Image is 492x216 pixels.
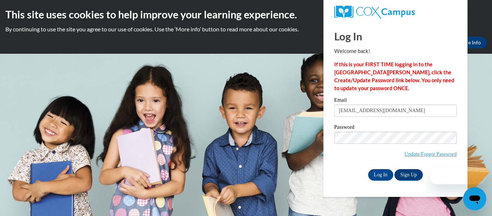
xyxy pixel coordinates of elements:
a: Sign Up [394,169,422,181]
p: By continuing to use the site you agree to our use of cookies. Use the ‘More info’ button to read... [5,25,487,33]
iframe: Button to launch messaging window [463,187,486,210]
label: Email [334,97,457,105]
p: Welcome back! [334,47,457,55]
iframe: Close message [413,170,427,184]
input: Log In [368,169,393,181]
img: COX Campus [334,5,415,18]
a: Update/Forgot Password [404,151,457,157]
iframe: Message from company [430,168,486,184]
a: More Info [453,37,487,48]
h1: Log In [334,29,457,44]
span: Hi. How can we help? [4,5,58,11]
strong: If this is your FIRST TIME logging in to the [GEOGRAPHIC_DATA][PERSON_NAME], click the Create/Upd... [334,61,454,91]
a: COX Campus [334,5,457,18]
label: Password [334,124,457,132]
h2: This site uses cookies to help improve your learning experience. [5,7,487,22]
